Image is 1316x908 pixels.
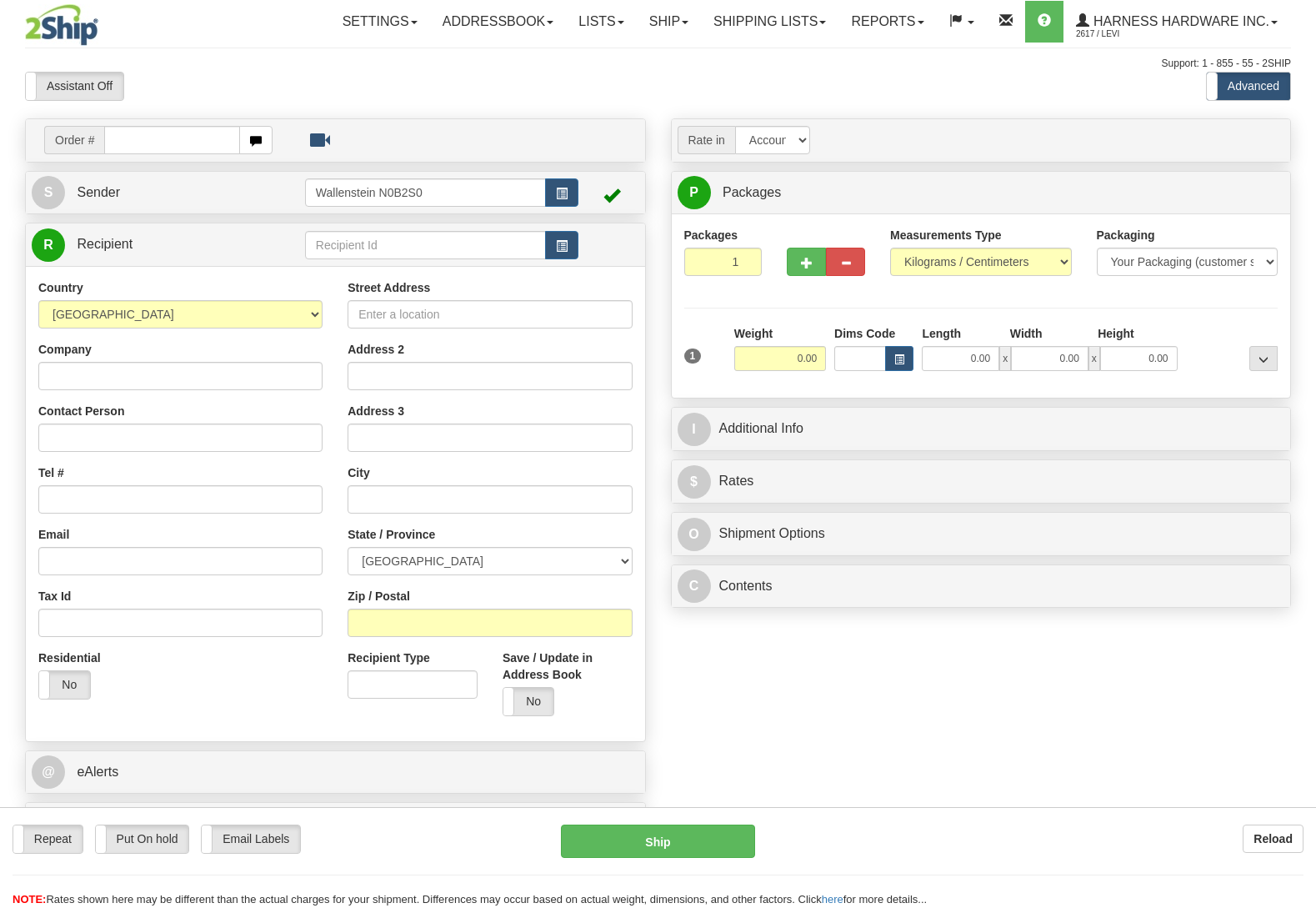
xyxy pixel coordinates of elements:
[77,185,120,199] span: Sender
[734,325,773,342] label: Weight
[503,688,554,715] label: No
[38,403,124,419] label: Contact Person
[723,185,781,199] span: Packages
[834,325,895,342] label: Dims Code
[1088,346,1100,371] span: x
[348,464,369,481] label: City
[348,341,404,358] label: Address 2
[561,825,755,858] button: Ship
[32,755,639,790] a: @ eAlerts
[678,517,1285,551] a: OShipment Options
[678,569,711,603] span: C
[38,341,92,358] label: Company
[32,176,305,210] a: S Sender
[38,526,69,543] label: Email
[1063,1,1290,43] a: Harness Hardware Inc. 2617 / Levi
[1278,369,1314,539] iframe: chat widget
[32,228,274,262] a: R Recipient
[348,300,632,329] input: Enter a location
[890,227,1002,243] label: Measurements Type
[348,588,410,604] label: Zip / Postal
[678,176,1285,210] a: P Packages
[822,893,843,905] a: here
[1076,26,1201,43] span: 2617 / Levi
[678,464,1285,499] a: $Rates
[25,4,98,46] img: logo2617.jpg
[1010,325,1043,342] label: Width
[678,176,711,209] span: P
[39,671,90,699] label: No
[348,650,430,666] label: Recipient Type
[701,1,838,43] a: Shipping lists
[26,73,123,100] label: Assistant Off
[38,650,101,666] label: Residential
[678,569,1285,604] a: CContents
[1097,227,1155,243] label: Packaging
[32,176,65,209] span: S
[503,650,633,683] label: Save / Update in Address Book
[25,57,1291,71] div: Support: 1 - 855 - 55 - 2SHIP
[44,126,104,154] span: Order #
[999,346,1011,371] span: x
[38,464,64,481] label: Tel #
[684,349,702,364] span: 1
[77,765,118,779] span: eAlerts
[922,325,961,342] label: Length
[678,518,711,551] span: O
[1253,832,1293,845] b: Reload
[678,413,711,446] span: I
[13,893,46,905] span: NOTE:
[637,1,701,43] a: Ship
[96,825,189,853] label: Put On hold
[38,588,71,604] label: Tax Id
[1089,14,1269,28] span: Harness Hardware Inc.
[348,526,435,543] label: State / Province
[13,825,83,853] label: Repeat
[678,412,1285,446] a: IAdditional Info
[305,178,546,207] input: Sender Id
[330,1,430,43] a: Settings
[202,825,300,853] label: Email Labels
[1207,73,1290,100] label: Advanced
[678,126,735,154] span: Rate in
[1249,346,1278,371] div: ...
[684,227,738,243] label: Packages
[838,1,936,43] a: Reports
[77,237,133,251] span: Recipient
[1098,325,1134,342] label: Height
[38,279,83,296] label: Country
[305,231,546,259] input: Recipient Id
[32,755,65,789] span: @
[678,465,711,499] span: $
[566,1,636,43] a: Lists
[1243,825,1303,853] button: Reload
[348,403,404,419] label: Address 3
[32,228,65,262] span: R
[348,279,430,296] label: Street Address
[430,1,567,43] a: Addressbook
